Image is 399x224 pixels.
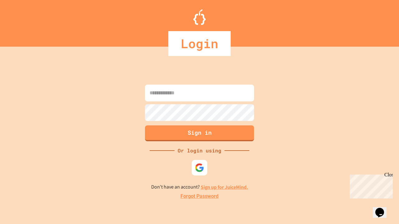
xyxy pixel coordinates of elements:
img: Logo.svg [193,9,206,25]
a: Forgot Password [180,193,219,200]
p: Don't have an account? [151,183,248,191]
div: Login [168,31,231,56]
a: Sign up for JuiceMind. [201,184,248,190]
iframe: chat widget [347,172,393,198]
iframe: chat widget [373,199,393,218]
div: Or login using [175,147,224,154]
div: Chat with us now!Close [2,2,43,40]
button: Sign in [145,125,254,141]
img: google-icon.svg [195,163,204,172]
